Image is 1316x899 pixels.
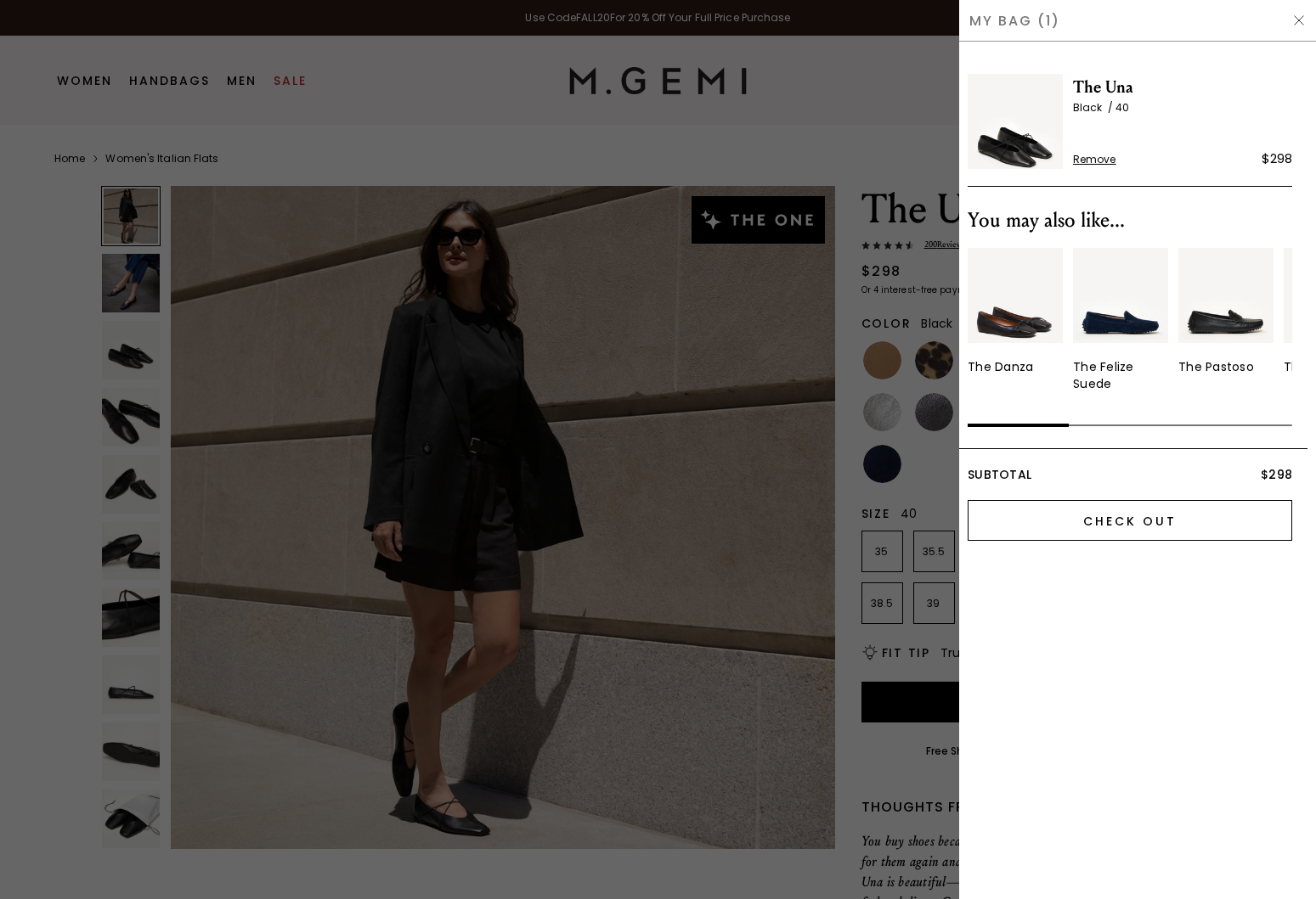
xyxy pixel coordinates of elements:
[1073,153,1116,166] span: Remove
[1292,14,1306,27] img: Hide Drawer
[1178,248,1274,375] a: The Pastoso
[1073,248,1168,392] a: The Felize Suede
[968,466,1031,483] span: Subtotal
[1073,248,1168,343] img: v_05671_01_Main_New_TheFelize_MidnightBlue_Suede_290x387_crop_center.jpg
[1073,100,1115,115] span: Black
[1073,74,1292,101] span: The Una
[1261,466,1292,483] span: $298
[1178,358,1254,375] div: The Pastoso
[968,500,1292,541] input: Check Out
[1262,149,1292,169] div: $298
[1073,358,1168,392] div: The Felize Suede
[1115,100,1129,115] span: 40
[968,74,1063,169] img: The Una
[968,248,1063,375] a: The Danza
[968,358,1033,375] div: The Danza
[968,207,1292,234] div: You may also like...
[1178,248,1274,343] img: v_11573_01_Main_New_ThePastoso_Black_Leather_290x387_crop_center.jpg
[968,248,1063,343] img: v_11364_02_HOVER_NEW_THEDANZA_BLACK_LEATHER_290x387_crop_center.jpg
